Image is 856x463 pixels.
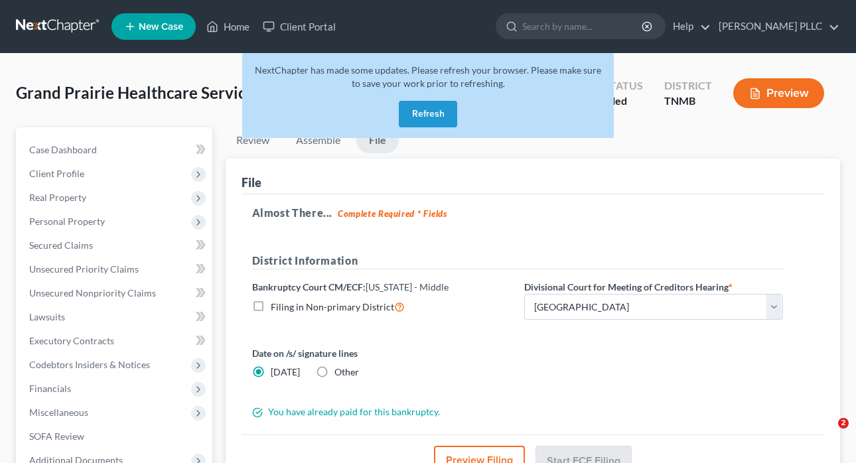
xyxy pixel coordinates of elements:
label: Bankruptcy Court CM/ECF: [252,280,449,294]
div: Status [604,78,643,94]
h5: District Information [252,253,783,269]
span: Secured Claims [29,239,93,251]
iframe: Intercom live chat [811,418,843,450]
span: Grand Prairie Healthcare Services, PC [16,83,288,102]
span: [DATE] [271,366,300,377]
span: Financials [29,383,71,394]
span: Case Dashboard [29,144,97,155]
input: Search by name... [522,14,644,38]
a: Secured Claims [19,233,212,257]
h5: Almost There... [252,205,814,221]
label: Divisional Court for Meeting of Creditors Hearing [524,280,733,294]
div: TNMB [664,94,712,109]
a: Unsecured Nonpriority Claims [19,281,212,305]
span: 2 [838,418,849,429]
div: You have already paid for this bankruptcy. [246,405,790,419]
a: Case Dashboard [19,138,212,162]
span: Other [334,366,359,377]
span: Codebtors Insiders & Notices [29,359,150,370]
span: Executory Contracts [29,335,114,346]
span: Miscellaneous [29,407,88,418]
label: Date on /s/ signature lines [252,346,511,360]
span: Personal Property [29,216,105,227]
div: Filed [604,94,643,109]
div: File [242,174,261,190]
div: District [664,78,712,94]
a: Review [226,127,280,153]
button: Refresh [399,101,457,127]
button: Preview [733,78,824,108]
span: Lawsuits [29,311,65,322]
span: Client Profile [29,168,84,179]
a: Executory Contracts [19,329,212,353]
a: SOFA Review [19,425,212,448]
span: Unsecured Priority Claims [29,263,139,275]
span: Unsecured Nonpriority Claims [29,287,156,298]
span: Real Property [29,192,86,203]
a: Home [200,15,256,38]
span: NextChapter has made some updates. Please refresh your browser. Please make sure to save your wor... [255,64,601,89]
span: SOFA Review [29,430,84,442]
span: New Case [139,22,183,32]
a: Lawsuits [19,305,212,329]
strong: Complete Required * Fields [338,208,447,219]
a: Client Portal [256,15,342,38]
span: Filing in Non-primary District [271,301,394,312]
span: [US_STATE] - Middle [366,281,449,293]
a: Unsecured Priority Claims [19,257,212,281]
a: Help [666,15,711,38]
a: [PERSON_NAME] PLLC [712,15,839,38]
